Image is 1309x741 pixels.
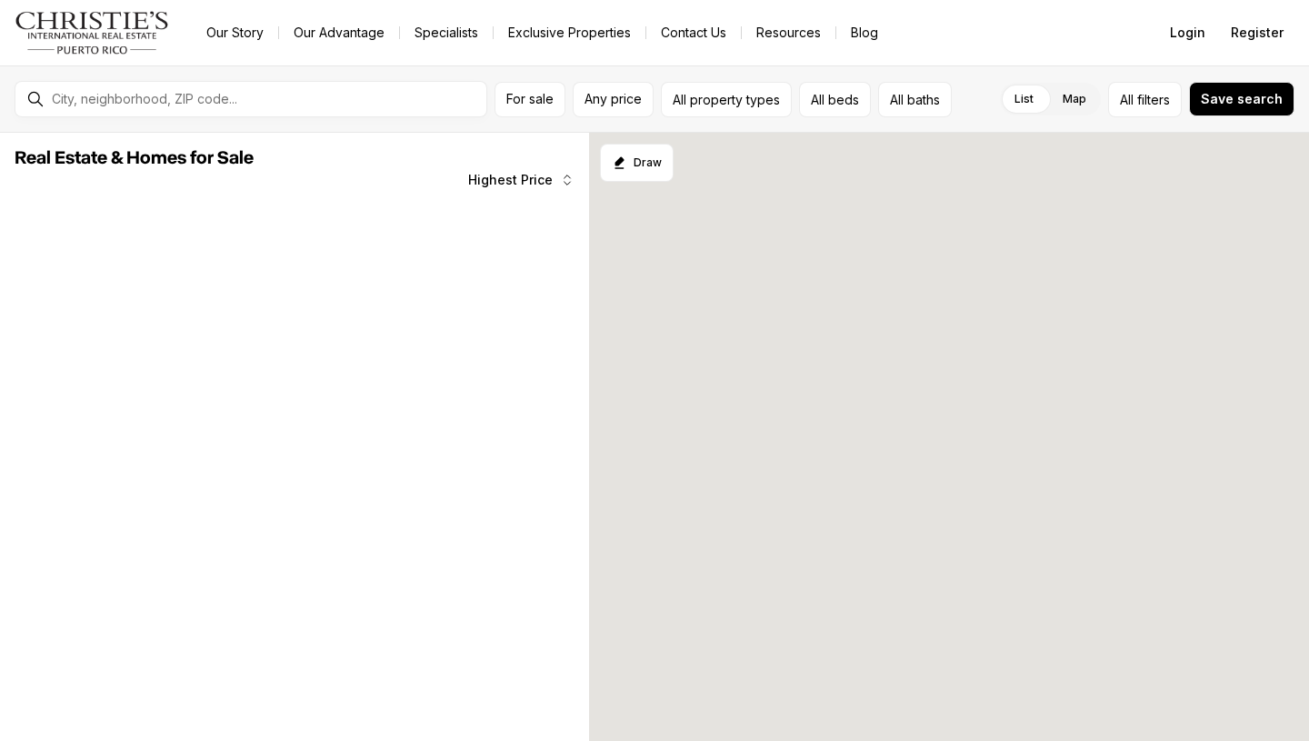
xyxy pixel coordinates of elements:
[1048,83,1101,115] label: Map
[1000,83,1048,115] label: List
[468,173,553,187] span: Highest Price
[1189,82,1294,116] button: Save search
[1159,15,1216,51] button: Login
[573,82,654,117] button: Any price
[506,92,554,106] span: For sale
[1201,92,1283,106] span: Save search
[878,82,952,117] button: All baths
[457,162,585,198] button: Highest Price
[1231,25,1284,40] span: Register
[799,82,871,117] button: All beds
[15,149,254,167] span: Real Estate & Homes for Sale
[1220,15,1294,51] button: Register
[494,20,645,45] a: Exclusive Properties
[1108,82,1182,117] button: Allfilters
[585,92,642,106] span: Any price
[646,20,741,45] button: Contact Us
[1120,90,1134,109] span: All
[836,20,893,45] a: Blog
[661,82,792,117] button: All property types
[1137,90,1170,109] span: filters
[279,20,399,45] a: Our Advantage
[600,144,674,182] button: Start drawing
[1170,25,1205,40] span: Login
[495,82,565,117] button: For sale
[192,20,278,45] a: Our Story
[742,20,835,45] a: Resources
[15,11,170,55] img: logo
[400,20,493,45] a: Specialists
